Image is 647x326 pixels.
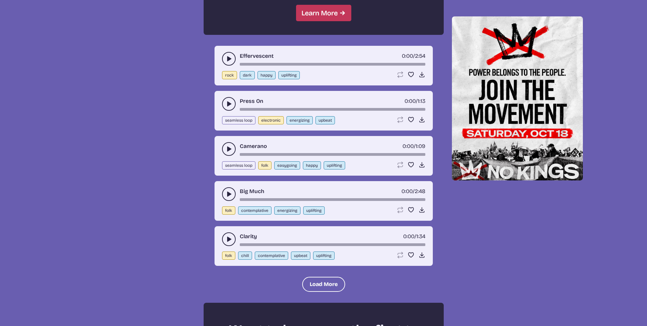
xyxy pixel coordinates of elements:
a: Press On [240,97,263,105]
button: energizing [274,206,300,215]
button: contemplative [255,252,288,260]
span: timer [402,143,414,149]
button: uplifting [278,71,300,79]
span: timer [405,98,416,104]
button: electronic [258,116,284,124]
button: Favorite [408,252,414,258]
a: Learn More [296,5,351,21]
div: / [402,52,425,60]
button: play-pause toggle [222,142,236,156]
button: Loop [397,116,403,123]
button: Favorite [408,161,414,168]
a: Big Much [240,187,264,195]
span: timer [403,233,414,240]
button: happy [258,71,276,79]
div: / [402,142,425,150]
div: song-time-bar [240,63,425,66]
button: Loop [397,206,403,213]
button: Load More [302,277,345,292]
button: upbeat [291,252,310,260]
span: 2:54 [415,53,425,59]
div: / [401,187,425,195]
span: 1:13 [418,98,425,104]
button: play-pause toggle [222,187,236,201]
div: / [403,232,425,241]
button: folk [222,252,235,260]
button: uplifting [303,206,325,215]
span: 2:48 [415,188,425,194]
span: 1:09 [416,143,425,149]
button: upbeat [315,116,335,124]
button: rock [222,71,237,79]
div: / [405,97,425,105]
a: Camerano [240,142,267,150]
span: 1:34 [416,233,425,240]
button: Favorite [408,116,414,123]
div: song-time-bar [240,108,425,111]
button: Loop [397,71,403,78]
button: easygoing [274,161,300,169]
button: uplifting [324,161,345,169]
button: Loop [397,161,403,168]
div: song-time-bar [240,153,425,156]
button: Favorite [408,206,414,213]
button: uplifting [313,252,335,260]
button: play-pause toggle [222,97,236,111]
div: song-time-bar [240,243,425,246]
button: happy [303,161,321,169]
span: timer [401,188,413,194]
a: Effervescent [240,52,274,60]
span: timer [402,53,413,59]
img: Help save our democracy! [452,16,583,180]
button: folk [222,206,235,215]
button: Favorite [408,71,414,78]
button: folk [258,161,271,169]
button: energizing [286,116,313,124]
button: Loop [397,252,403,258]
button: play-pause toggle [222,52,236,66]
div: song-time-bar [240,198,425,201]
button: play-pause toggle [222,232,236,246]
button: seamless loop [222,116,255,124]
button: chill [238,252,252,260]
button: contemplative [238,206,271,215]
a: Clarity [240,232,257,241]
button: seamless loop [222,161,255,169]
button: dark [240,71,255,79]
